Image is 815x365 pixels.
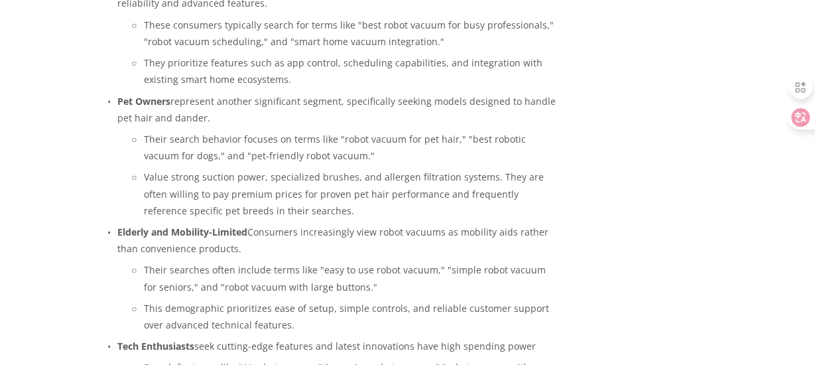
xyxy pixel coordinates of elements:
strong: Elderly and Mobility-Limited [117,226,247,238]
p: Their search behavior focuses on terms like "robot vacuum for pet hair," "best robotic vacuum for... [144,131,556,164]
p: Their searches often include terms like "easy to use robot vacuum," "simple robot vacuum for seni... [144,261,556,295]
strong: Pet Owners [117,95,170,108]
p: Consumers increasingly view robot vacuums as mobility aids rather than convenience products. [117,224,556,257]
strong: Tech Enthusiasts [117,340,194,352]
p: represent another significant segment, specifically seeking models designed to handle pet hair an... [117,93,556,126]
p: Value strong suction power, specialized brushes, and allergen filtration systems. They are often ... [144,169,556,219]
p: They prioritize features such as app control, scheduling capabilities, and integration with exist... [144,54,556,88]
p: seek cutting-edge features and latest innovations have high spending power [117,338,556,354]
p: This demographic prioritizes ease of setup, simple controls, and reliable customer support over a... [144,300,556,333]
p: These consumers typically search for terms like "best robot vacuum for busy professionals," "robo... [144,17,556,50]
